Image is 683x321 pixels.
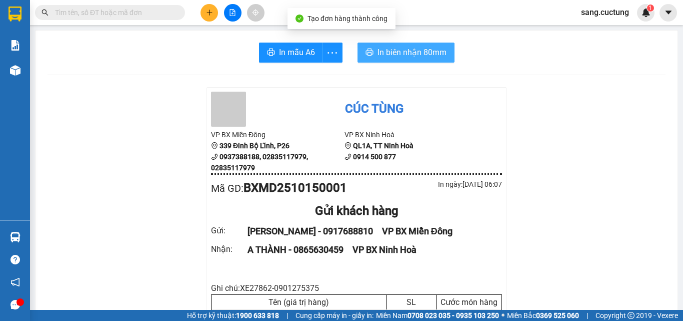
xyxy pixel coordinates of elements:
[247,224,490,238] div: [PERSON_NAME] - 0917688810 VP BX Miền Đông
[187,310,279,321] span: Hỗ trợ kỹ thuật:
[407,311,499,319] strong: 0708 023 035 - 0935 103 250
[219,142,289,150] b: 339 Đinh Bộ Lĩnh, P26
[10,232,20,242] img: warehouse-icon
[55,7,173,18] input: Tìm tên, số ĐT hoặc mã đơn
[243,181,347,195] b: BXMD2510150001
[376,310,499,321] span: Miền Nam
[659,4,677,22] button: caret-down
[10,255,20,264] span: question-circle
[536,311,579,319] strong: 0369 525 060
[647,5,654,12] sup: 1
[344,142,351,149] span: environment
[10,65,20,76] img: warehouse-icon
[211,243,247,255] div: Nhận :
[353,153,396,161] b: 0914 500 877
[224,4,241,22] button: file-add
[295,15,303,23] span: check-circle
[8,7,21,22] img: logo-vxr
[573,6,637,19] span: sang.cuctung
[10,40,20,51] img: solution-icon
[353,142,413,150] b: QL1A, TT Ninh Hoà
[322,43,342,63] button: more
[206,9,213,16] span: plus
[229,9,236,16] span: file-add
[295,310,373,321] span: Cung cấp máy in - giấy in:
[211,202,502,221] div: Gửi khách hàng
[211,282,502,294] div: Ghi chú: XE27862-0901275375
[267,48,275,58] span: printer
[259,43,323,63] button: printerIn mẫu A6
[344,153,351,160] span: phone
[247,243,490,257] div: A THÀNH - 0865630459 VP BX Ninh Hoà
[41,9,48,16] span: search
[357,43,454,63] button: printerIn biên nhận 80mm
[211,153,308,172] b: 0937388188, 02835117979, 02835117979
[214,297,383,307] div: Tên (giá trị hàng)
[365,48,373,58] span: printer
[648,5,652,12] span: 1
[507,310,579,321] span: Miền Bắc
[211,153,218,160] span: phone
[389,297,433,307] div: SL
[377,46,446,59] span: In biên nhận 80mm
[664,8,673,17] span: caret-down
[211,129,344,140] li: VP BX Miền Đông
[10,300,20,309] span: message
[627,312,634,319] span: copyright
[247,4,264,22] button: aim
[586,310,588,321] span: |
[211,182,243,194] span: Mã GD :
[356,179,502,190] div: In ngày: [DATE] 06:07
[323,47,342,59] span: more
[641,8,650,17] img: icon-new-feature
[236,311,279,319] strong: 1900 633 818
[200,4,218,22] button: plus
[286,310,288,321] span: |
[252,9,259,16] span: aim
[307,15,387,23] span: Tạo đơn hàng thành công
[211,142,218,149] span: environment
[10,277,20,287] span: notification
[344,129,478,140] li: VP BX Ninh Hoà
[279,46,315,59] span: In mẫu A6
[501,313,504,317] span: ⚪️
[345,100,403,119] div: Cúc Tùng
[439,297,499,307] div: Cước món hàng
[211,224,247,237] div: Gửi :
